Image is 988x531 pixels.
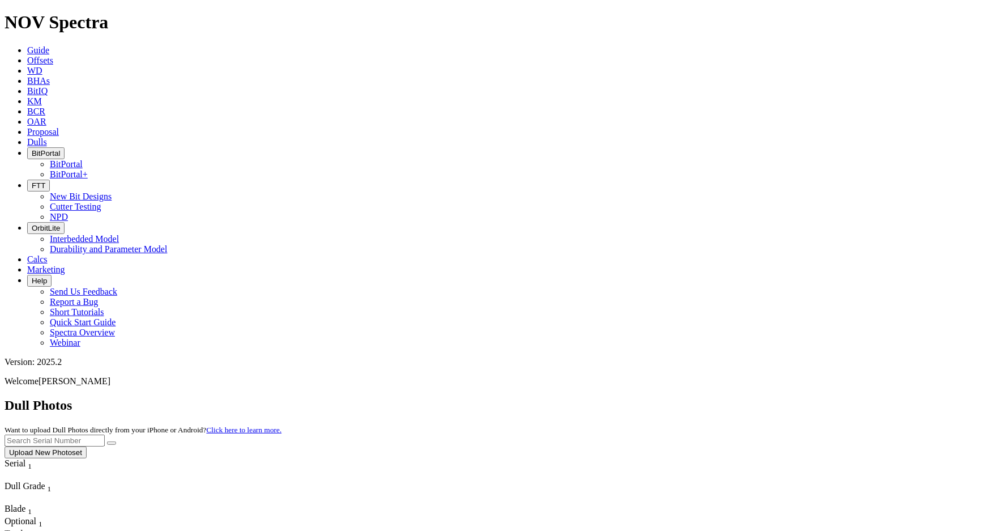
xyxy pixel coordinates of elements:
[50,307,104,317] a: Short Tutorials
[27,86,48,96] a: BitIQ
[28,458,32,468] span: Sort None
[27,127,59,137] a: Proposal
[28,504,32,513] span: Sort None
[50,244,168,254] a: Durability and Parameter Model
[5,458,25,468] span: Serial
[27,222,65,234] button: OrbitLite
[50,159,83,169] a: BitPortal
[50,212,68,222] a: NPD
[27,76,50,86] a: BHAs
[27,66,42,75] a: WD
[27,265,65,274] a: Marketing
[5,12,983,33] h1: NOV Spectra
[27,254,48,264] a: Calcs
[32,277,47,285] span: Help
[39,516,42,526] span: Sort None
[50,317,116,327] a: Quick Start Guide
[27,180,50,192] button: FTT
[27,107,45,116] a: BCR
[50,297,98,307] a: Report a Bug
[5,494,84,504] div: Column Menu
[32,224,60,232] span: OrbitLite
[5,481,84,504] div: Sort None
[39,376,110,386] span: [PERSON_NAME]
[5,471,53,481] div: Column Menu
[48,485,52,493] sub: 1
[32,149,60,158] span: BitPortal
[32,181,45,190] span: FTT
[50,338,80,347] a: Webinar
[5,458,53,481] div: Sort None
[5,504,44,516] div: Sort None
[5,516,36,526] span: Optional
[39,520,42,528] sub: 1
[50,192,112,201] a: New Bit Designs
[5,516,44,529] div: Sort None
[50,328,115,337] a: Spectra Overview
[5,504,25,513] span: Blade
[27,56,53,65] a: Offsets
[28,462,32,470] sub: 1
[207,426,282,434] a: Click here to learn more.
[50,287,117,296] a: Send Us Feedback
[27,147,65,159] button: BitPortal
[27,275,52,287] button: Help
[5,398,983,413] h2: Dull Photos
[27,137,47,147] a: Dulls
[5,481,45,491] span: Dull Grade
[5,458,53,471] div: Serial Sort None
[27,45,49,55] a: Guide
[5,426,281,434] small: Want to upload Dull Photos directly from your iPhone or Android?
[5,504,44,516] div: Blade Sort None
[5,357,983,367] div: Version: 2025.2
[5,376,983,386] p: Welcome
[48,481,52,491] span: Sort None
[50,202,101,211] a: Cutter Testing
[5,516,44,529] div: Optional Sort None
[28,507,32,516] sub: 1
[50,234,119,244] a: Interbedded Model
[5,435,105,447] input: Search Serial Number
[5,447,87,458] button: Upload New Photoset
[27,117,46,126] a: OAR
[50,169,88,179] a: BitPortal+
[27,96,42,106] a: KM
[5,481,84,494] div: Dull Grade Sort None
